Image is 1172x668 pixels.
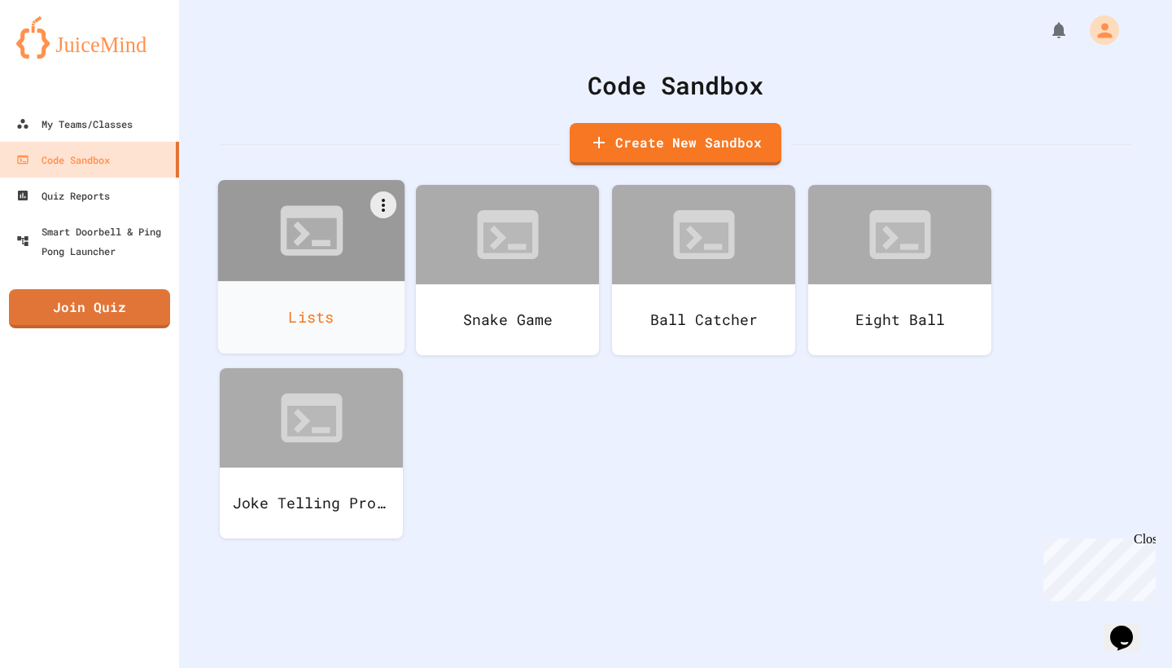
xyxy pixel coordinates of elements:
[808,284,991,355] div: Eight Ball
[1104,603,1156,652] iframe: chat widget
[570,123,781,165] a: Create New Sandbox
[16,16,163,59] img: logo-orange.svg
[9,289,170,328] a: Join Quiz
[1019,16,1073,44] div: My Notifications
[218,281,405,354] div: Lists
[612,284,795,355] div: Ball Catcher
[16,222,173,261] div: Smart Doorbell & Ping Pong Launcher
[416,185,599,355] a: Snake Game
[16,150,110,169] div: Code Sandbox
[220,468,403,538] div: Joke Telling Program
[612,185,795,355] a: Ball Catcher
[416,284,599,355] div: Snake Game
[16,186,110,205] div: Quiz Reports
[7,7,112,103] div: Chat with us now!Close
[808,185,991,355] a: Eight Ball
[16,114,133,134] div: My Teams/Classes
[220,368,403,538] a: Joke Telling Program
[220,67,1131,103] div: Code Sandbox
[1073,11,1123,49] div: My Account
[1037,532,1156,601] iframe: chat widget
[218,180,405,354] a: Lists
